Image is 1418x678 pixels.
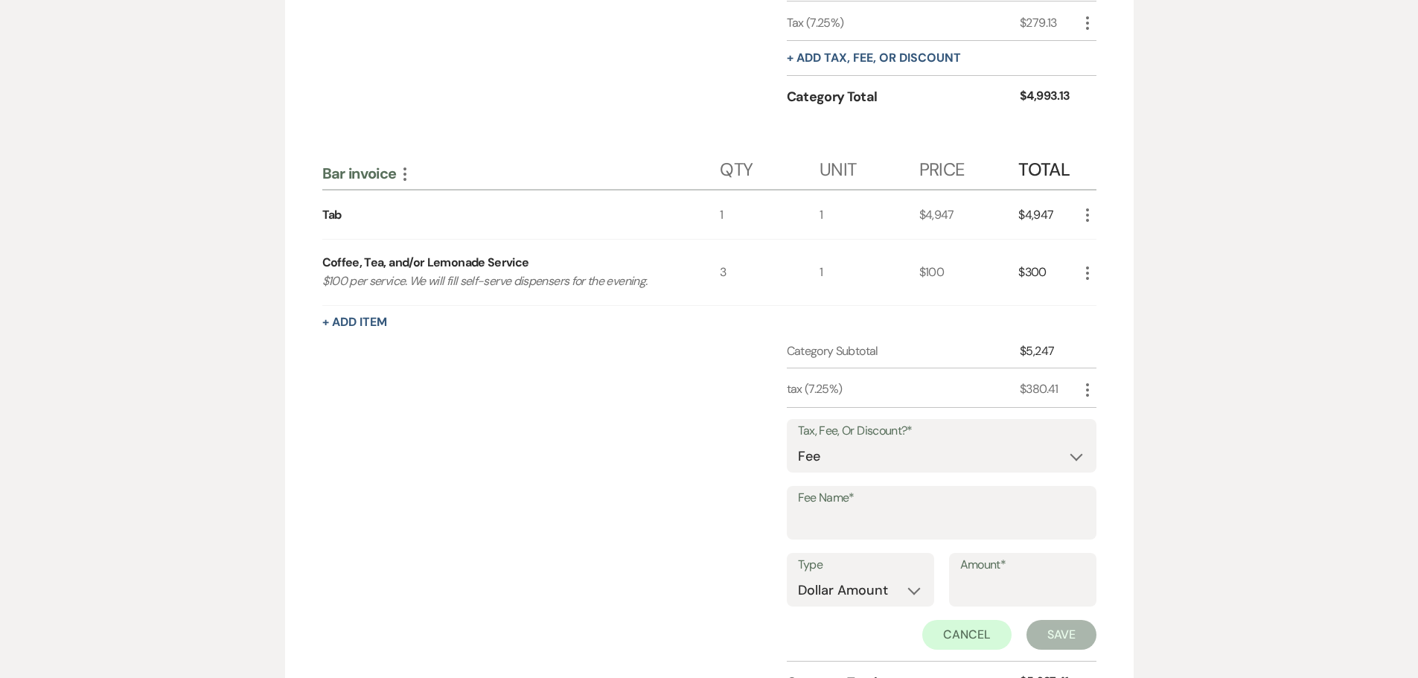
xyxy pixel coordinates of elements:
label: Type [798,554,923,576]
label: Tax, Fee, Or Discount?* [798,420,1085,442]
div: $5,247 [1020,342,1078,360]
div: $100 [919,240,1019,305]
button: Save [1026,620,1096,650]
div: Unit [820,144,919,189]
div: Tax (7.25%) [787,14,1021,32]
div: Coffee, Tea, and/or Lemonade Service [322,254,529,272]
label: Fee Name* [798,487,1085,509]
div: 3 [720,240,820,305]
div: Total [1018,144,1078,189]
div: Price [919,144,1019,189]
p: $100 per service. We will fill self-serve dispensers for the evening. [322,272,680,291]
div: tax (7.25%) [787,380,1021,398]
div: 1 [720,191,820,239]
label: Amount* [960,554,1085,576]
div: Tab [322,206,342,224]
div: 1 [820,240,919,305]
button: Cancel [922,620,1012,650]
button: + Add tax, fee, or discount [787,52,961,64]
div: Category Subtotal [787,342,1021,360]
div: Bar invoice [322,164,721,183]
div: $380.41 [1020,380,1078,398]
div: 1 [820,191,919,239]
div: Category Total [787,87,1021,107]
div: $4,947 [919,191,1019,239]
div: Qty [720,144,820,189]
div: $4,993.13 [1020,87,1078,107]
div: $279.13 [1020,14,1078,32]
div: $4,947 [1018,191,1078,239]
button: + Add Item [322,316,387,328]
div: $300 [1018,240,1078,305]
